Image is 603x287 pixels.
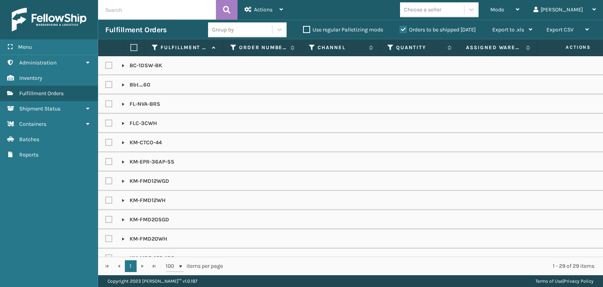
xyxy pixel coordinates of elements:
[18,44,32,50] span: Menu
[19,121,46,127] span: Containers
[166,262,177,270] span: 100
[19,136,39,143] span: Batches
[303,26,383,33] label: Use regular Palletizing mode
[19,105,60,112] span: Shipment Status
[19,151,38,158] span: Reports
[108,275,197,287] p: Copyright 2023 [PERSON_NAME]™ v 1.0.187
[492,26,524,33] span: Export to .xls
[122,216,169,224] p: KM-FMD20SGD
[122,177,169,185] p: KM-FMD12WGD
[122,197,166,204] p: KM-FMD12WH
[122,81,150,89] p: Bbt_60
[490,6,504,13] span: Mode
[212,26,234,34] div: Group by
[161,44,208,51] label: Fulfillment Order Id
[254,6,272,13] span: Actions
[19,75,42,81] span: Inventory
[122,158,174,166] p: KM-EPR-36AP-SS
[12,8,86,31] img: logo
[535,278,563,284] a: Terms of Use
[535,275,594,287] div: |
[564,278,594,284] a: Privacy Policy
[396,44,444,51] label: Quantity
[318,44,365,51] label: Channel
[122,235,167,243] p: KM-FMD20WH
[541,41,596,54] span: Actions
[404,6,441,14] div: Choose a seller
[166,260,223,272] span: items per page
[122,120,157,127] p: FLC-3CWH
[400,26,476,33] label: Orders to be shipped [DATE]
[125,260,137,272] a: 1
[466,44,522,51] label: Assigned Warehouse
[19,90,64,97] span: Fulfillment Orders
[105,25,166,35] h3: Fulfillment Orders
[122,62,162,70] p: BC-1DSW-BK
[546,26,574,33] span: Export CSV
[122,139,162,147] p: KM-CTCO-44
[19,59,57,66] span: Administration
[234,262,594,270] div: 1 - 29 of 29 items
[122,100,160,108] p: FL-NVA-BRS
[122,254,174,262] p: KM-MDR-1GD-10C
[239,44,287,51] label: Order Number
